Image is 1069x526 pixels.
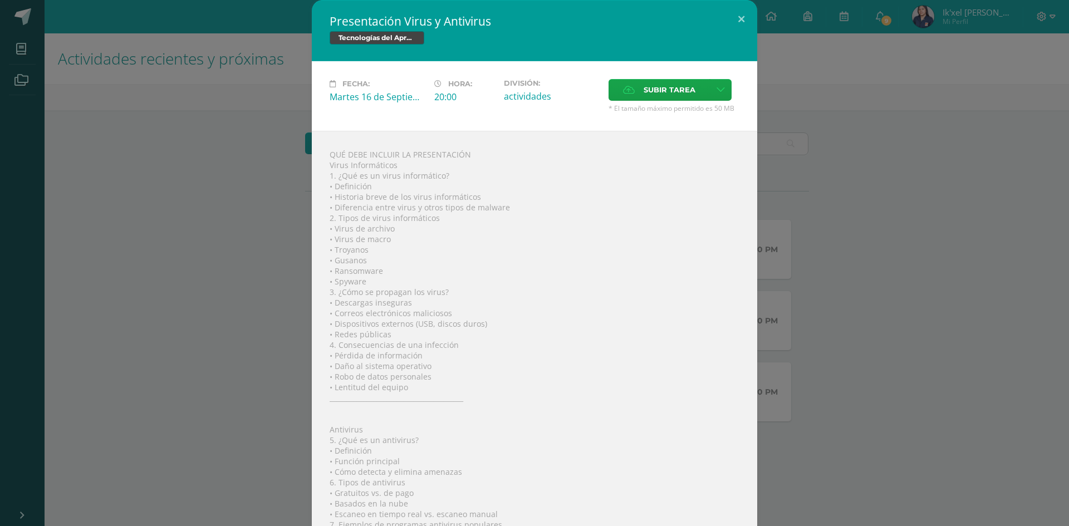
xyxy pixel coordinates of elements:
[342,80,370,88] span: Fecha:
[330,13,739,29] h2: Presentación Virus y Antivirus
[330,91,425,103] div: Martes 16 de Septiembre
[448,80,472,88] span: Hora:
[644,80,695,100] span: Subir tarea
[609,104,739,113] span: * El tamaño máximo permitido es 50 MB
[330,31,424,45] span: Tecnologías del Aprendizaje y la Comunicación
[434,91,495,103] div: 20:00
[504,90,600,102] div: actividades
[504,79,600,87] label: División:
